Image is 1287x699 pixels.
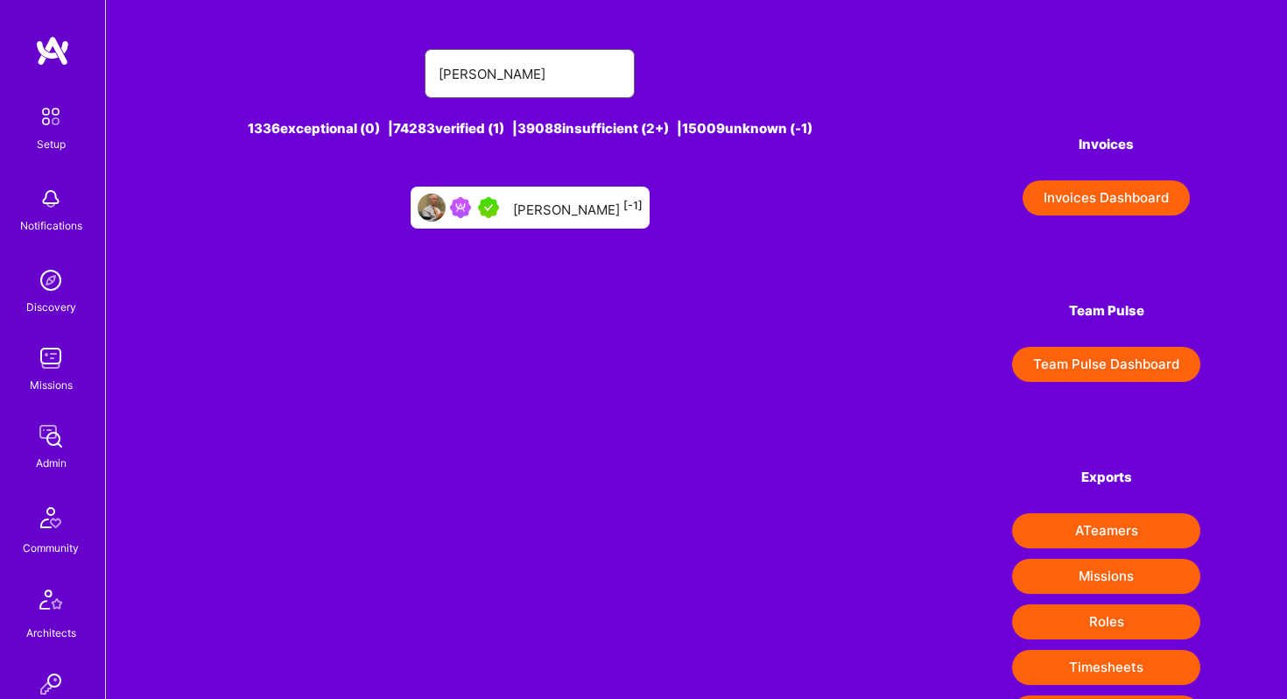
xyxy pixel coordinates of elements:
[1012,513,1200,548] button: ATeamers
[37,135,66,153] div: Setup
[30,497,72,539] img: Community
[1012,137,1200,152] h4: Invoices
[1012,303,1200,319] h4: Team Pulse
[23,539,79,557] div: Community
[513,196,643,219] div: [PERSON_NAME]
[623,199,643,212] sup: [-1]
[30,582,72,624] img: Architects
[418,194,446,222] img: User Avatar
[1012,559,1200,594] button: Missions
[478,197,499,218] img: A.Teamer in Residence
[1012,180,1200,215] a: Invoices Dashboard
[193,119,868,138] div: 1336 exceptional (0) | 74283 verified (1) | 39088 insufficient (2+) | 15009 unknown (-1)
[1012,347,1200,382] button: Team Pulse Dashboard
[33,263,68,298] img: discovery
[1023,180,1190,215] button: Invoices Dashboard
[33,341,68,376] img: teamwork
[404,180,657,236] a: User AvatarBeen on MissionA.Teamer in Residence[PERSON_NAME][-1]
[20,216,82,235] div: Notifications
[32,98,69,135] img: setup
[439,52,621,96] input: Search for an A-Teamer
[33,181,68,216] img: bell
[1012,650,1200,685] button: Timesheets
[1012,470,1200,485] h4: Exports
[450,197,471,218] img: Been on Mission
[30,376,73,394] div: Missions
[26,298,76,316] div: Discovery
[26,624,76,642] div: Architects
[36,454,67,472] div: Admin
[1012,604,1200,639] button: Roles
[35,35,70,67] img: logo
[33,419,68,454] img: admin teamwork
